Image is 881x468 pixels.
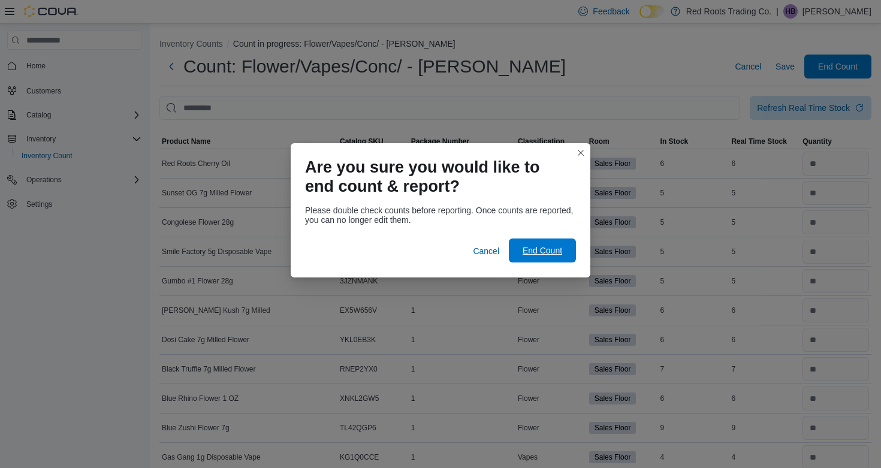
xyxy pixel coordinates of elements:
button: Cancel [468,239,504,263]
span: Cancel [473,245,499,257]
div: Please double check counts before reporting. Once counts are reported, you can no longer edit them. [305,206,576,225]
button: Closes this modal window [574,146,588,160]
span: End Count [523,244,562,256]
button: End Count [509,238,576,262]
h1: Are you sure you would like to end count & report? [305,158,566,196]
